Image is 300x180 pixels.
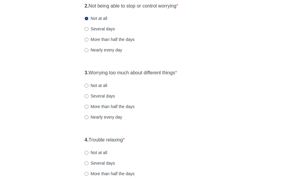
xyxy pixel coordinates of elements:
label: Several days [85,26,115,32]
input: Nearly every day [85,115,88,119]
label: Several days [85,160,115,166]
input: Not at all [85,17,88,20]
label: Not being able to stop or control worrying [85,3,178,10]
label: Not at all [85,150,107,156]
label: Not at all [85,82,107,88]
input: Nearly every day [85,48,88,52]
strong: 3. [85,70,88,75]
label: More than half the days [85,104,135,110]
strong: 2. [85,3,88,8]
input: Not at all [85,84,88,88]
input: More than half the days [85,38,88,42]
input: Several days [85,27,88,31]
label: More than half the days [85,171,135,177]
input: Several days [85,161,88,165]
input: More than half the days [85,172,88,176]
input: Not at all [85,151,88,155]
strong: 4. [85,137,88,142]
input: Several days [85,94,88,98]
input: More than half the days [85,105,88,109]
label: Worrying too much about different things [85,70,177,76]
label: Not at all [85,15,107,21]
label: Nearly every day [85,47,122,53]
label: Nearly every day [85,114,122,120]
label: Trouble relaxing [85,137,125,144]
label: More than half the days [85,36,135,42]
label: Several days [85,93,115,99]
